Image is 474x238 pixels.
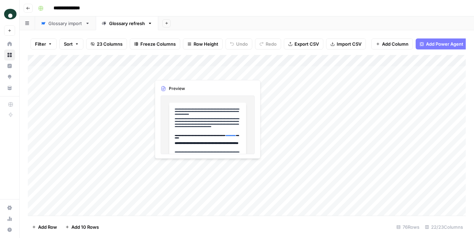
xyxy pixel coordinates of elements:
span: Add Power Agent [426,41,463,47]
span: Add Row [38,224,57,230]
span: Redo [266,41,277,47]
span: Undo [236,41,248,47]
button: 23 Columns [86,38,127,49]
button: Sort [59,38,83,49]
span: Export CSV [294,41,319,47]
a: Browse [4,49,15,60]
button: Filter [31,38,57,49]
div: 22/23 Columns [422,222,466,233]
img: Oyster Logo [4,8,16,20]
div: Glossary import [48,20,82,27]
span: Filter [35,41,46,47]
span: Row Height [194,41,218,47]
div: Glossary refresh [109,20,145,27]
span: Import CSV [337,41,361,47]
span: Add 10 Rows [71,224,99,230]
button: Add Power Agent [416,38,467,49]
button: Undo [226,38,252,49]
a: Glossary refresh [96,16,158,30]
button: Help + Support [4,224,15,235]
a: Opportunities [4,71,15,82]
button: Add Column [371,38,413,49]
span: Add Column [382,41,408,47]
button: Add 10 Rows [61,222,103,233]
a: Settings [4,202,15,213]
span: 23 Columns [97,41,123,47]
a: Home [4,38,15,49]
a: Insights [4,60,15,71]
span: Sort [64,41,73,47]
button: Add Row [28,222,61,233]
button: Import CSV [326,38,366,49]
button: Row Height [183,38,223,49]
div: 76 Rows [394,222,422,233]
a: Glossary import [35,16,96,30]
button: Workspace: Oyster [4,5,15,23]
a: Your Data [4,82,15,93]
button: Export CSV [284,38,323,49]
span: Freeze Columns [140,41,176,47]
button: Freeze Columns [130,38,180,49]
a: Usage [4,213,15,224]
button: Redo [255,38,281,49]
